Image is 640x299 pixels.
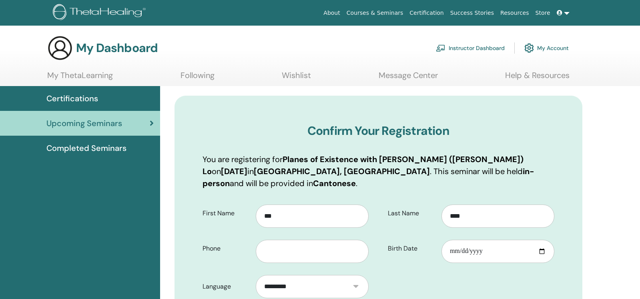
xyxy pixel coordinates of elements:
p: You are registering for on in . This seminar will be held and will be provided in . [203,153,554,189]
span: Upcoming Seminars [46,117,122,129]
a: Resources [497,6,532,20]
a: Success Stories [447,6,497,20]
h3: My Dashboard [76,41,158,55]
img: generic-user-icon.jpg [47,35,73,61]
a: About [320,6,343,20]
label: Language [197,279,256,294]
span: Completed Seminars [46,142,126,154]
label: Last Name [382,206,441,221]
h3: Confirm Your Registration [203,124,554,138]
a: Wishlist [282,70,311,86]
a: My Account [524,39,569,57]
label: First Name [197,206,256,221]
label: Birth Date [382,241,441,256]
a: Certification [406,6,447,20]
span: Certifications [46,92,98,104]
a: My ThetaLearning [47,70,113,86]
b: [DATE] [221,166,247,177]
a: Message Center [379,70,438,86]
b: Cantonese [313,178,356,189]
a: Store [532,6,554,20]
label: Phone [197,241,256,256]
img: logo.png [53,4,148,22]
a: Following [181,70,215,86]
b: [GEOGRAPHIC_DATA], [GEOGRAPHIC_DATA] [254,166,430,177]
a: Help & Resources [505,70,570,86]
img: cog.svg [524,41,534,55]
img: chalkboard-teacher.svg [436,44,445,52]
b: Planes of Existence with [PERSON_NAME] ([PERSON_NAME]) Lo [203,154,524,177]
a: Instructor Dashboard [436,39,505,57]
a: Courses & Seminars [343,6,407,20]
